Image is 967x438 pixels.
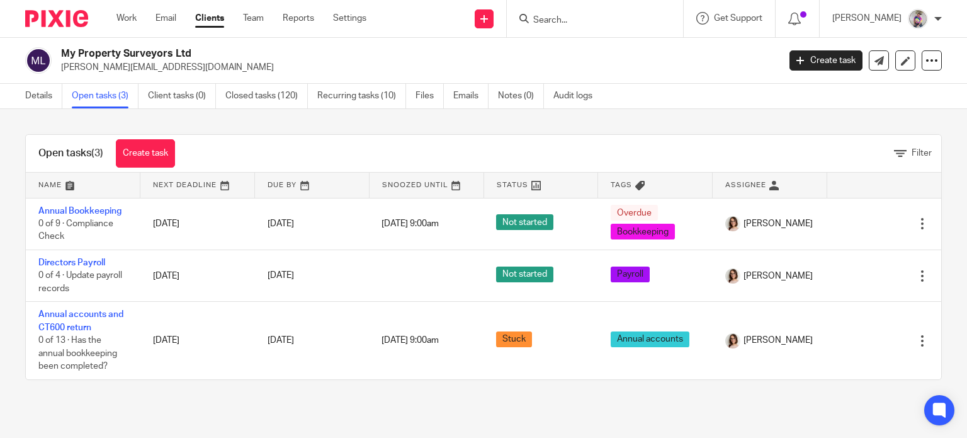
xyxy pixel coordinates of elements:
[140,250,255,301] td: [DATE]
[497,182,528,188] span: Status
[496,214,553,230] span: Not started
[140,198,255,250] td: [DATE]
[714,14,762,23] span: Get Support
[453,84,489,108] a: Emails
[156,12,176,25] a: Email
[38,336,117,371] span: 0 of 13 · Has the annual bookkeeping been completed?
[268,337,294,345] span: [DATE]
[611,205,658,221] span: Overdue
[611,224,675,239] span: Bookkeeping
[72,84,139,108] a: Open tasks (3)
[225,84,308,108] a: Closed tasks (120)
[333,12,366,25] a: Settings
[91,148,103,158] span: (3)
[382,337,439,345] span: [DATE] 9:00am
[908,9,928,29] img: DBTieDye.jpg
[382,182,448,188] span: Snoozed Until
[243,12,264,25] a: Team
[61,47,629,61] h2: My Property Surveyors Ltd
[25,47,52,74] img: svg%3E
[140,302,255,379] td: [DATE]
[25,84,62,108] a: Details
[268,272,294,280] span: [DATE]
[496,331,532,347] span: Stuck
[744,270,813,282] span: [PERSON_NAME]
[382,219,439,228] span: [DATE] 9:00am
[611,267,650,282] span: Payroll
[744,334,813,347] span: [PERSON_NAME]
[38,272,122,294] span: 0 of 4 · Update payroll records
[116,12,137,25] a: Work
[496,267,553,282] span: Not started
[38,258,105,267] a: Directors Payroll
[725,216,740,231] img: Caroline%20-%20HS%20-%20LI.png
[268,219,294,228] span: [DATE]
[38,219,113,241] span: 0 of 9 · Compliance Check
[553,84,602,108] a: Audit logs
[38,207,122,216] a: Annual Bookkeeping
[416,84,444,108] a: Files
[61,61,771,74] p: [PERSON_NAME][EMAIL_ADDRESS][DOMAIN_NAME]
[532,15,645,26] input: Search
[25,10,88,27] img: Pixie
[148,84,216,108] a: Client tasks (0)
[116,139,175,168] a: Create task
[195,12,224,25] a: Clients
[611,331,689,347] span: Annual accounts
[725,268,740,284] img: Caroline%20-%20HS%20-%20LI.png
[317,84,406,108] a: Recurring tasks (10)
[38,147,103,160] h1: Open tasks
[283,12,314,25] a: Reports
[38,310,123,331] a: Annual accounts and CT600 return
[611,182,632,188] span: Tags
[789,50,862,71] a: Create task
[912,149,932,158] span: Filter
[725,333,740,349] img: Caroline%20-%20HS%20-%20LI.png
[744,217,813,230] span: [PERSON_NAME]
[832,12,902,25] p: [PERSON_NAME]
[498,84,544,108] a: Notes (0)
